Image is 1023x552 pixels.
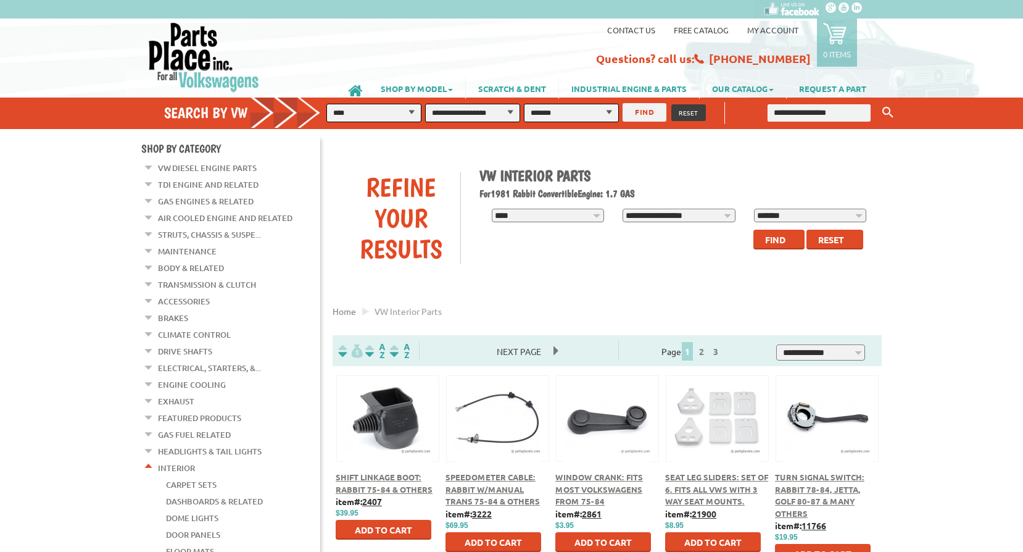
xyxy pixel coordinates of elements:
[555,508,602,519] b: item#:
[164,104,333,122] h4: Search by VW
[336,472,433,495] a: Shift Linkage Boot: Rabbit 75-84 & Others
[684,537,742,548] span: Add to Cart
[158,443,262,459] a: Headlights & Tail Lights
[559,78,699,99] a: INDUSTRIAL ENGINE & PARTS
[696,346,707,357] a: 2
[679,108,698,117] span: RESET
[479,188,491,199] span: For
[158,243,217,259] a: Maintenance
[158,310,188,326] a: Brakes
[158,227,261,243] a: Struts, Chassis & Suspe...
[817,19,857,67] a: 0 items
[158,160,257,176] a: VW Diesel Engine Parts
[665,472,768,506] a: Seat Leg Sliders: Set of 6. Fits all VWs with 3 way seat mounts.
[375,306,442,317] span: VW interior parts
[682,342,693,361] span: 1
[158,410,241,426] a: Featured Products
[158,277,256,293] a: Transmission & Clutch
[879,102,897,123] button: Keyword Search
[158,460,195,476] a: Interior
[338,344,363,358] img: filterpricelow.svg
[775,472,864,519] a: Turn Signal Switch: Rabbit 78-84, Jetta, Golf 80-87 & Many Others
[158,210,292,226] a: Air Cooled Engine and Related
[158,393,194,409] a: Exhaust
[336,509,358,517] span: $39.95
[355,524,412,535] span: Add to Cart
[158,260,224,276] a: Body & Related
[555,532,651,552] button: Add to Cart
[674,25,729,35] a: Free Catalog
[158,377,226,393] a: Engine Cooling
[574,537,632,548] span: Add to Cart
[806,230,863,249] button: Reset
[141,142,320,155] h4: Shop By Category
[484,342,553,361] span: Next Page
[445,532,541,552] button: Add to Cart
[765,234,785,245] span: Find
[166,477,217,493] a: Carpet Sets
[472,508,492,519] u: 3222
[466,78,558,99] a: SCRATCH & DENT
[336,496,382,507] b: item#:
[342,172,460,264] div: Refine Your Results
[555,521,574,530] span: $3.95
[158,427,231,443] a: Gas Fuel Related
[158,293,210,309] a: Accessories
[775,520,826,531] b: item#:
[671,104,706,121] button: RESET
[753,230,805,249] button: Find
[692,508,716,519] u: 21900
[333,306,356,317] a: Home
[445,508,492,519] b: item#:
[336,520,431,540] button: Add to Cart
[747,25,798,35] a: My Account
[158,343,212,359] a: Drive Shafts
[158,327,231,343] a: Climate Control
[555,472,643,506] a: Window Crank: Fits most Volkswagens from 75-84
[623,103,666,122] button: FIND
[362,496,382,507] u: 2407
[387,344,412,358] img: Sort by Sales Rank
[818,234,844,245] span: Reset
[166,527,220,543] a: Door Panels
[578,188,635,199] span: Engine: 1.7 GAS
[700,78,786,99] a: OUR CATALOG
[710,346,721,357] a: 3
[607,25,655,35] a: Contact us
[665,508,716,519] b: item#:
[665,532,761,552] button: Add to Cart
[166,510,218,526] a: Dome Lights
[665,521,684,530] span: $8.95
[158,177,259,193] a: TDI Engine and Related
[484,346,553,357] a: Next Page
[445,472,540,506] a: Speedometer Cable: Rabbit w/Manual Trans 75-84 & Others
[775,533,798,542] span: $19.95
[166,493,263,509] a: Dashboards & Related
[479,188,873,199] h2: 1981 Rabbit Convertible
[465,537,522,548] span: Add to Cart
[801,520,826,531] u: 11766
[158,360,261,376] a: Electrical, Starters, &...
[158,193,254,209] a: Gas Engines & Related
[787,78,879,99] a: REQUEST A PART
[445,521,468,530] span: $69.95
[363,344,387,358] img: Sort by Headline
[368,78,465,99] a: SHOP BY MODEL
[147,22,260,93] img: Parts Place Inc!
[618,341,765,361] div: Page
[479,167,873,185] h1: VW Interior Parts
[582,508,602,519] u: 2861
[823,49,851,59] p: 0 items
